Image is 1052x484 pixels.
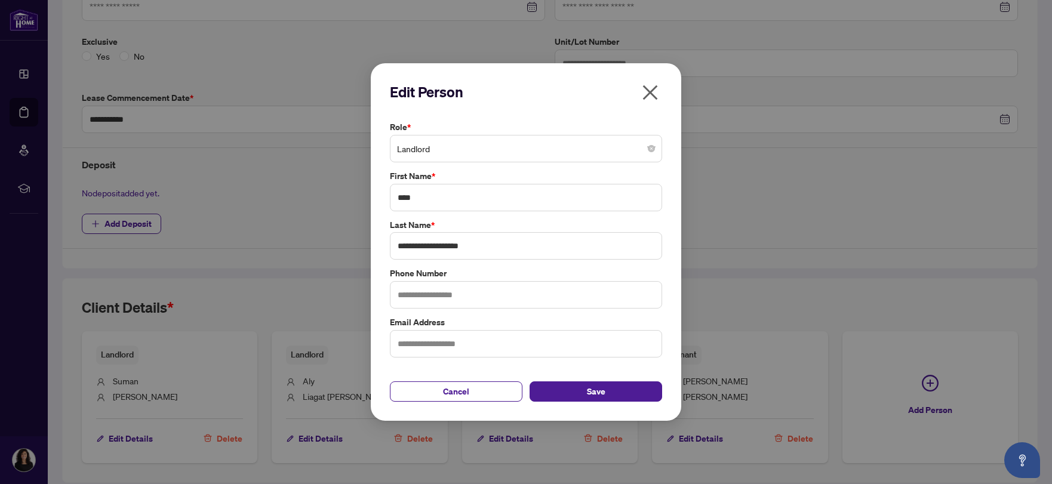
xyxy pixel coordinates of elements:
span: Cancel [443,382,469,401]
span: Save [587,382,605,401]
label: Phone Number [390,267,662,280]
label: Last Name [390,218,662,232]
label: First Name [390,169,662,183]
button: Open asap [1004,442,1040,478]
label: Email Address [390,316,662,329]
span: close [641,83,660,102]
label: Role [390,121,662,134]
button: Save [530,381,662,402]
span: Landlord [397,137,655,160]
span: close-circle [648,145,655,152]
button: Cancel [390,381,522,402]
h2: Edit Person [390,82,662,101]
